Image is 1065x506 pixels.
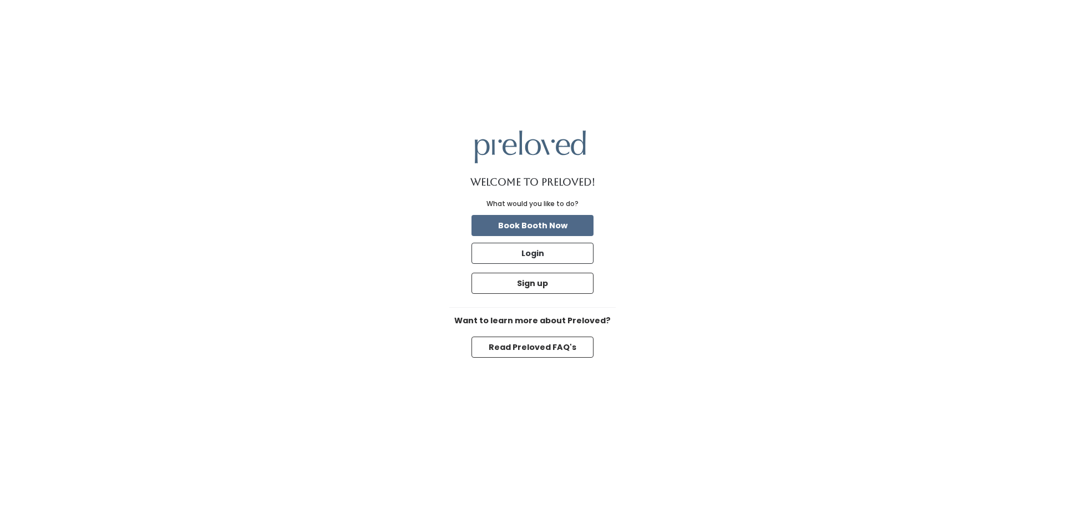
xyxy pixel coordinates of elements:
[470,177,595,188] h1: Welcome to Preloved!
[469,241,596,266] a: Login
[469,270,596,296] a: Sign up
[471,243,594,264] button: Login
[475,131,586,163] img: preloved logo
[449,317,616,325] h6: Want to learn more about Preloved?
[471,273,594,294] button: Sign up
[471,215,594,236] button: Book Booth Now
[471,337,594,358] button: Read Preloved FAQ's
[486,199,579,209] div: What would you like to do?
